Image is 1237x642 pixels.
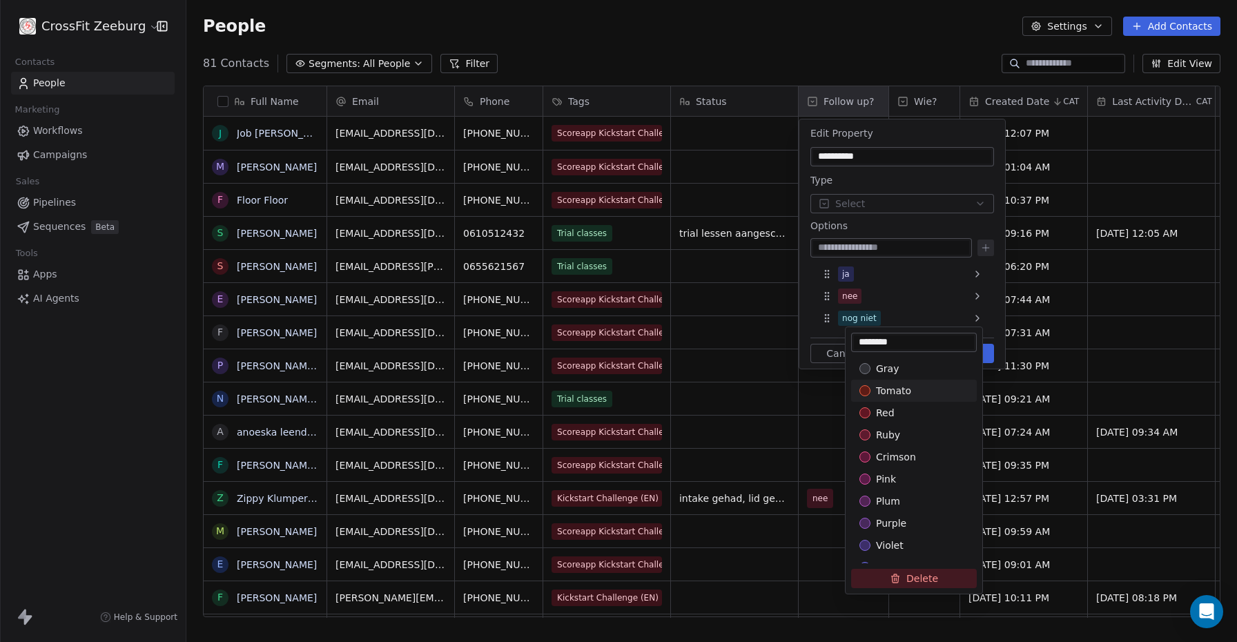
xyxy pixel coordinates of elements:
[876,362,899,376] span: gray
[876,384,911,398] span: tomato
[876,428,900,442] span: ruby
[876,450,916,464] span: crimson
[876,516,906,530] span: purple
[876,561,890,574] span: iris
[851,569,977,588] button: Delete
[876,472,896,486] span: pink
[876,406,895,420] span: red
[876,538,904,552] span: violet
[876,494,900,508] span: plum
